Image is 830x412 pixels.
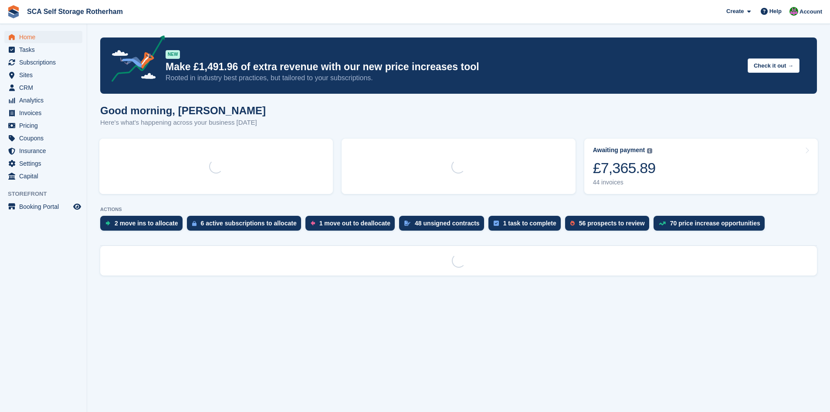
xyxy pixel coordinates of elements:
div: £7,365.89 [593,159,656,177]
div: Awaiting payment [593,146,645,154]
div: 70 price increase opportunities [670,220,760,227]
div: 2 move ins to allocate [115,220,178,227]
img: price-adjustments-announcement-icon-8257ccfd72463d97f412b2fc003d46551f7dbcb40ab6d574587a9cd5c0d94... [104,35,165,85]
span: Sites [19,69,71,81]
a: menu [4,107,82,119]
div: 1 move out to deallocate [319,220,390,227]
img: Sarah Race [789,7,798,16]
a: 56 prospects to review [565,216,654,235]
div: 56 prospects to review [579,220,645,227]
span: Storefront [8,190,87,198]
span: Insurance [19,145,71,157]
span: Home [19,31,71,43]
h1: Good morning, [PERSON_NAME] [100,105,266,116]
a: menu [4,94,82,106]
a: 2 move ins to allocate [100,216,187,235]
p: ACTIONS [100,207,817,212]
span: Analytics [19,94,71,106]
span: Create [726,7,744,16]
img: prospect-51fa495bee0391a8d652442698ab0144808aea92771e9ea1ae160a38d050c398.svg [570,221,575,226]
a: menu [4,69,82,81]
a: menu [4,31,82,43]
span: Booking Portal [19,201,71,213]
span: CRM [19,82,71,94]
span: Pricing [19,119,71,132]
img: price_increase_opportunities-93ffe204e8149a01c8c9dc8f82e8f89637d9d84a8eef4429ea346261dce0b2c0.svg [659,221,666,225]
a: menu [4,201,82,213]
a: menu [4,157,82,170]
div: 48 unsigned contracts [415,220,480,227]
img: active_subscription_to_allocate_icon-d502201f5373d7db506a760aba3b589e785aa758c864c3986d89f69b8ff3... [192,221,196,226]
a: 70 price increase opportunities [654,216,769,235]
div: NEW [166,50,180,59]
a: 1 task to complete [488,216,565,235]
a: menu [4,82,82,94]
img: stora-icon-8386f47178a22dfd0bd8f6a31ec36ba5ce8667c1dd55bd0f319d3a0aa187defe.svg [7,5,20,18]
a: menu [4,44,82,56]
img: move_outs_to_deallocate_icon-f764333ba52eb49d3ac5e1228854f67142a1ed5810a6f6cc68b1a99e826820c5.svg [311,221,315,226]
a: menu [4,56,82,68]
span: Capital [19,170,71,182]
a: menu [4,119,82,132]
a: Awaiting payment £7,365.89 44 invoices [584,139,818,194]
a: SCA Self Storage Rotherham [24,4,126,19]
div: 44 invoices [593,179,656,186]
div: 6 active subscriptions to allocate [201,220,297,227]
a: menu [4,170,82,182]
a: Preview store [72,201,82,212]
a: menu [4,145,82,157]
p: Make £1,491.96 of extra revenue with our new price increases tool [166,61,741,73]
p: Here's what's happening across your business [DATE] [100,118,266,128]
div: 1 task to complete [503,220,556,227]
a: 48 unsigned contracts [399,216,488,235]
span: Settings [19,157,71,170]
span: Account [800,7,822,16]
a: menu [4,132,82,144]
img: icon-info-grey-7440780725fd019a000dd9b08b2336e03edf1995a4989e88bcd33f0948082b44.svg [647,148,652,153]
img: task-75834270c22a3079a89374b754ae025e5fb1db73e45f91037f5363f120a921f8.svg [494,221,499,226]
a: 1 move out to deallocate [305,216,399,235]
span: Invoices [19,107,71,119]
span: Coupons [19,132,71,144]
a: 6 active subscriptions to allocate [187,216,305,235]
span: Help [769,7,782,16]
img: move_ins_to_allocate_icon-fdf77a2bb77ea45bf5b3d319d69a93e2d87916cf1d5bf7949dd705db3b84f3ca.svg [105,221,110,226]
img: contract_signature_icon-13c848040528278c33f63329250d36e43548de30e8caae1d1a13099fd9432cc5.svg [404,221,410,226]
span: Tasks [19,44,71,56]
button: Check it out → [748,58,800,73]
span: Subscriptions [19,56,71,68]
p: Rooted in industry best practices, but tailored to your subscriptions. [166,73,741,83]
